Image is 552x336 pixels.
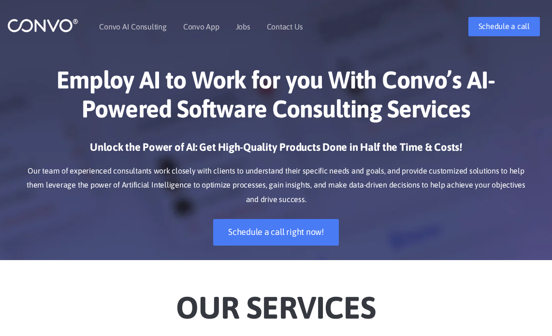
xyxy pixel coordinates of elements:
[213,219,339,246] a: Schedule a call right now!
[468,17,540,36] a: Schedule a call
[22,65,530,131] h1: Employ AI to Work for you With Convo’s AI-Powered Software Consulting Services
[7,18,78,33] img: logo_1.png
[22,164,530,207] p: Our team of experienced consultants work closely with clients to understand their specific needs ...
[183,23,219,30] a: Convo App
[236,23,250,30] a: Jobs
[22,140,530,161] h3: Unlock the Power of AI: Get High-Quality Products Done in Half the Time & Costs!
[267,23,303,30] a: Contact Us
[8,275,544,329] h2: Our Services
[99,23,166,30] a: Convo AI Consulting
